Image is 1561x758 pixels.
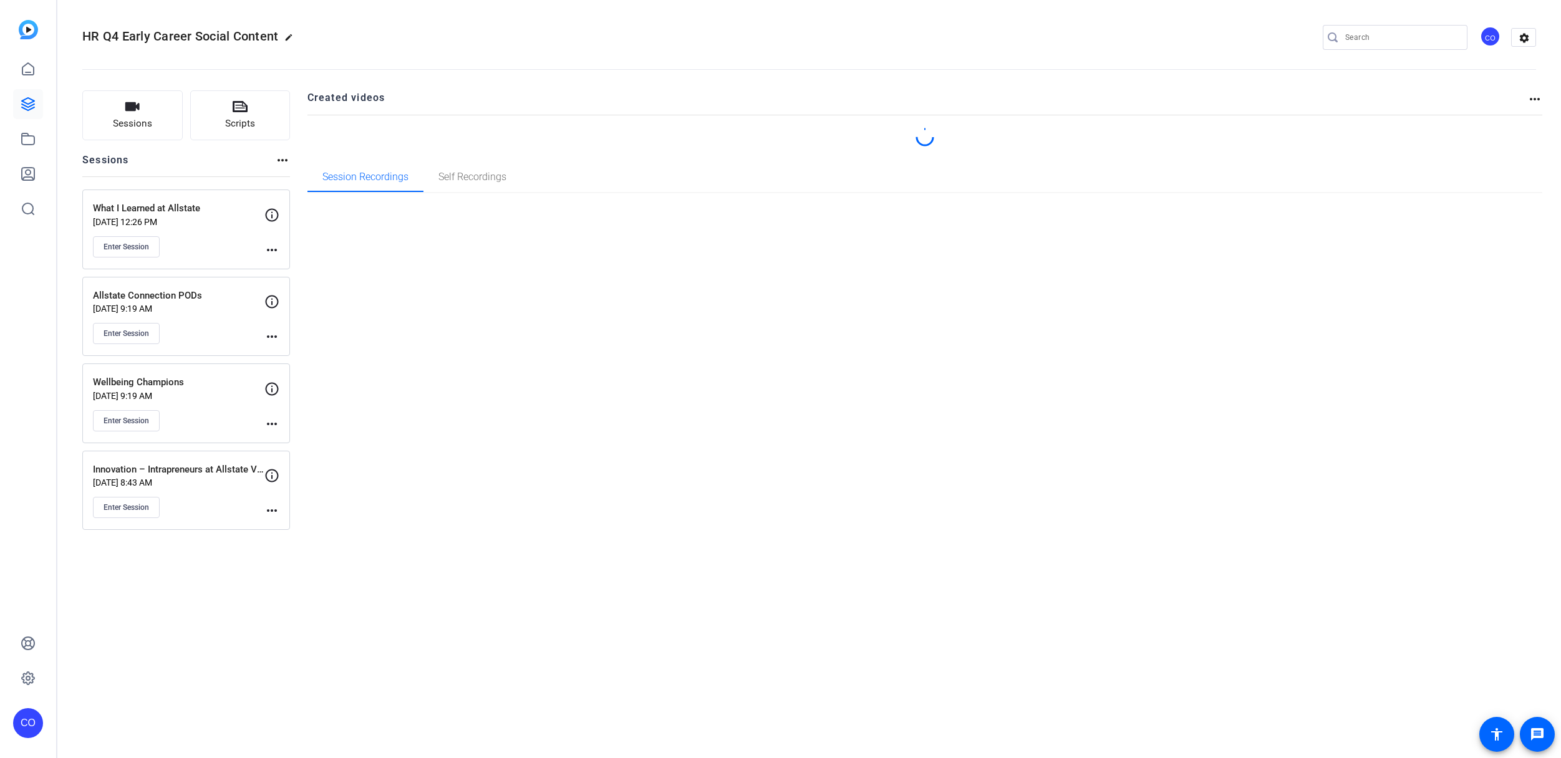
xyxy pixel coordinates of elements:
mat-icon: more_horiz [264,242,279,257]
h2: Sessions [82,153,129,176]
p: [DATE] 12:26 PM [93,217,264,227]
p: Innovation – Intrapreneurs at Allstate Video [93,463,264,477]
button: Enter Session [93,236,160,257]
ngx-avatar: Ciara Ocasio [1480,26,1502,48]
div: CO [1480,26,1501,47]
span: Enter Session [104,502,149,512]
span: Scripts [225,117,255,131]
mat-icon: more_horiz [264,416,279,431]
span: Sessions [113,117,152,131]
p: [DATE] 9:19 AM [93,391,264,401]
img: blue-gradient.svg [19,20,38,39]
button: Scripts [190,90,291,140]
p: Allstate Connection PODs [93,289,264,303]
mat-icon: more_horiz [275,153,290,168]
mat-icon: edit [284,33,299,48]
span: HR Q4 Early Career Social Content [82,29,278,44]
button: Sessions [82,90,183,140]
mat-icon: settings [1512,29,1537,47]
mat-icon: more_horiz [264,503,279,518]
button: Enter Session [93,410,160,431]
p: What I Learned at Allstate [93,201,264,216]
span: Enter Session [104,329,149,338]
mat-icon: accessibility [1489,727,1504,742]
p: Wellbeing Champions [93,375,264,390]
h2: Created videos [307,90,1528,115]
mat-icon: message [1530,727,1545,742]
mat-icon: more_horiz [264,329,279,344]
mat-icon: more_horiz [1527,92,1542,107]
button: Enter Session [93,497,160,518]
p: [DATE] 8:43 AM [93,477,264,487]
div: CO [13,708,43,738]
span: Session Recordings [322,172,408,182]
span: Enter Session [104,416,149,426]
span: Self Recordings [438,172,506,182]
p: [DATE] 9:19 AM [93,304,264,314]
button: Enter Session [93,323,160,344]
input: Search [1345,30,1457,45]
span: Enter Session [104,242,149,252]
